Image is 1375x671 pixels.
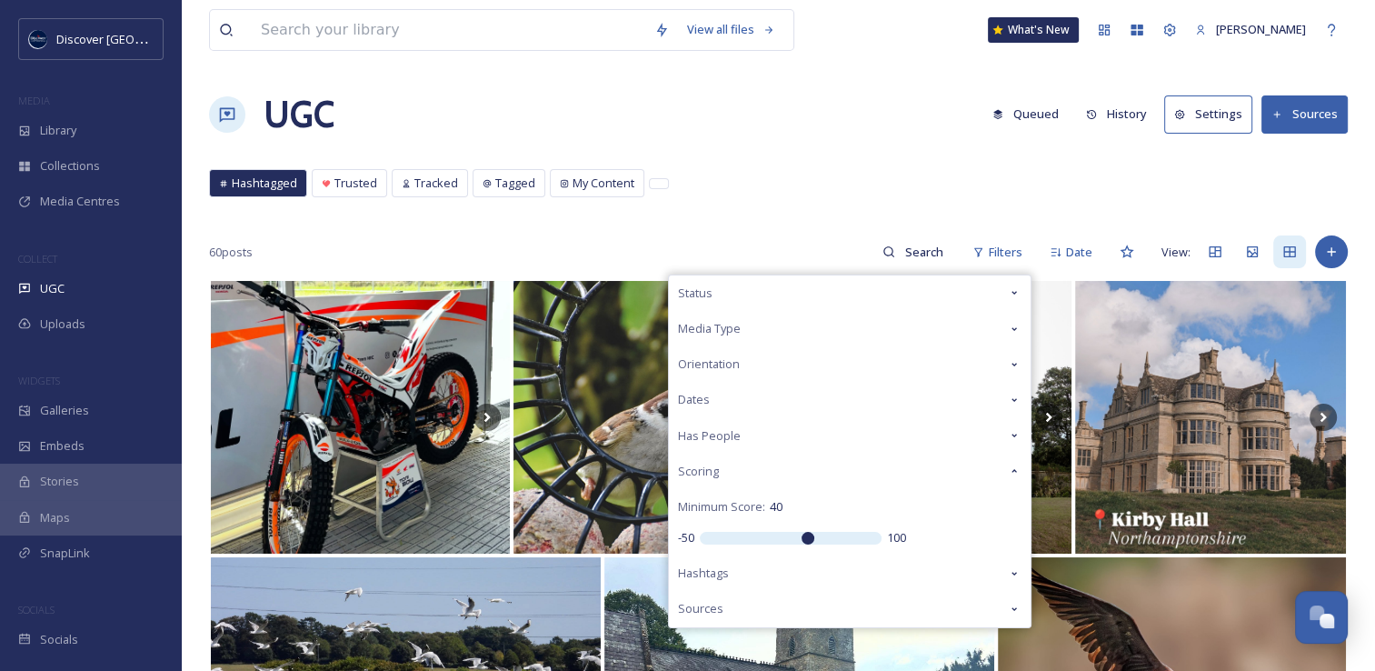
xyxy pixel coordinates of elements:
[232,175,297,192] span: Hashtagged
[887,529,906,546] span: 100
[573,175,634,192] span: My Content
[678,600,723,617] span: Sources
[895,234,954,270] input: Search
[1077,96,1165,132] a: History
[40,122,76,139] span: Library
[40,315,85,333] span: Uploads
[1161,244,1191,261] span: View:
[678,285,712,302] span: Status
[40,280,65,297] span: UGC
[40,437,85,455] span: Embeds
[1066,244,1092,261] span: Date
[983,96,1068,132] button: Queued
[1077,96,1156,132] button: History
[334,175,377,192] span: Trusted
[40,157,100,175] span: Collections
[1075,281,1346,554] img: A visit to Kirby Hall in Northamptonshire. At the end of summer we joined englishheritage so natu...
[678,356,740,373] span: Orientation
[678,320,741,337] span: Media Type
[983,96,1077,132] a: Queued
[18,603,55,616] span: SOCIALS
[678,565,729,582] span: Hashtags
[678,498,765,516] span: Minimum Score:
[29,30,47,48] img: Untitled%20design%20%282%29.png
[678,391,710,408] span: Dates
[1216,21,1306,37] span: [PERSON_NAME]
[18,252,57,265] span: COLLECT
[211,281,510,554] img: Cracking day yesterday at the trialgp trialgpgreatbritain 👍 What an absolutely awesome event and ...
[989,244,1022,261] span: Filters
[40,193,120,210] span: Media Centres
[988,17,1079,43] a: What's New
[1186,12,1315,47] a: [PERSON_NAME]
[1261,95,1348,133] button: Sources
[414,175,458,192] span: Tracked
[18,374,60,387] span: WIDGETS
[495,175,535,192] span: Tagged
[1164,95,1261,133] a: Settings
[678,463,719,480] span: Scoring
[40,473,79,490] span: Stories
[252,10,645,50] input: Search your library
[209,244,253,261] span: 60 posts
[40,509,70,526] span: Maps
[1295,591,1348,644] button: Open Chat
[18,94,50,107] span: MEDIA
[678,427,741,445] span: Has People
[1164,95,1252,133] button: Settings
[40,545,90,562] span: SnapLink
[40,631,78,648] span: Socials
[678,529,694,546] span: -50
[56,30,222,47] span: Discover [GEOGRAPHIC_DATA]
[40,402,89,419] span: Galleries
[678,12,784,47] a: View all files
[264,87,334,142] a: UGC
[513,281,797,554] img: There is a variety of food that has been designed to make it easy for you to feed the birds that ...
[770,498,782,516] span: 40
